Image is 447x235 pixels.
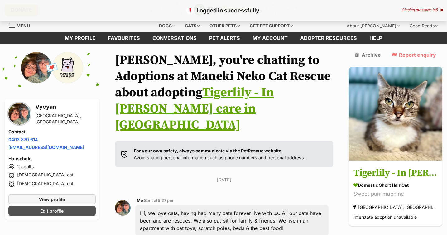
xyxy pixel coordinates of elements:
div: Dogs [155,20,180,32]
div: [GEOGRAPHIC_DATA], [GEOGRAPHIC_DATA] [353,203,438,211]
img: Maneki Neko Cat Rescue profile pic [52,52,83,83]
img: Vyvyan profile pic [8,103,30,125]
div: [GEOGRAPHIC_DATA], [GEOGRAPHIC_DATA] [35,113,96,125]
div: Good Reads [405,20,442,32]
img: Vyvyan profile pic [115,200,131,216]
a: Adopter resources [294,32,363,44]
a: Tigerlily - In [PERSON_NAME] care in [GEOGRAPHIC_DATA] [115,85,274,133]
h3: Tigerlily - In [PERSON_NAME] care in [GEOGRAPHIC_DATA] [353,166,438,180]
h4: Household [8,156,96,162]
div: Domestic Short Hair Cat [353,182,438,188]
h3: Vyvyan [35,103,96,111]
div: About [PERSON_NAME] [342,20,404,32]
a: [EMAIL_ADDRESS][DOMAIN_NAME] [8,145,84,150]
a: Edit profile [8,206,96,216]
a: Report enquiry [392,52,436,58]
a: Favourites [102,32,146,44]
h4: Contact [8,129,96,135]
div: Sweet purr machine [353,190,438,198]
a: 0403 879 614 [8,137,38,142]
p: Avoid sharing personal information such as phone numbers and personal address. [134,147,305,161]
span: 5:27 pm [158,198,173,203]
li: [DEMOGRAPHIC_DATA] cat [8,172,96,179]
div: Closing message in [401,8,443,12]
a: My profile [59,32,102,44]
li: [DEMOGRAPHIC_DATA] cat [8,180,96,188]
p: [DATE] [115,176,333,183]
li: 2 adults [8,163,96,170]
strong: For your own safety, always communicate via the PetRescue website. [134,148,283,153]
a: View profile [8,194,96,204]
img: Tigerlily - In foster care in Carlton North [349,67,442,161]
a: My account [246,32,294,44]
a: Archive [355,52,381,58]
div: Other pets [205,20,244,32]
span: Me [137,198,143,203]
a: Tigerlily - In [PERSON_NAME] care in [GEOGRAPHIC_DATA] Domestic Short Hair Cat Sweet purr machine... [349,161,442,226]
a: Help [363,32,388,44]
a: Menu [9,20,34,31]
span: 💌 [45,61,59,74]
div: Get pet support [245,20,297,32]
div: Cats [180,20,204,32]
a: conversations [146,32,203,44]
h1: [PERSON_NAME], you're chatting to Adoptions at Maneki Neko Cat Rescue about adopting [115,52,333,133]
span: View profile [39,196,65,203]
a: Pet alerts [203,32,246,44]
p: Logged in successfully. [6,6,441,15]
span: 5 [435,7,438,12]
span: Interstate adoption unavailable [353,214,417,220]
span: Menu [17,23,30,28]
span: Edit profile [40,208,64,214]
span: Sent at [144,198,173,203]
img: Vyvyan profile pic [21,52,52,83]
